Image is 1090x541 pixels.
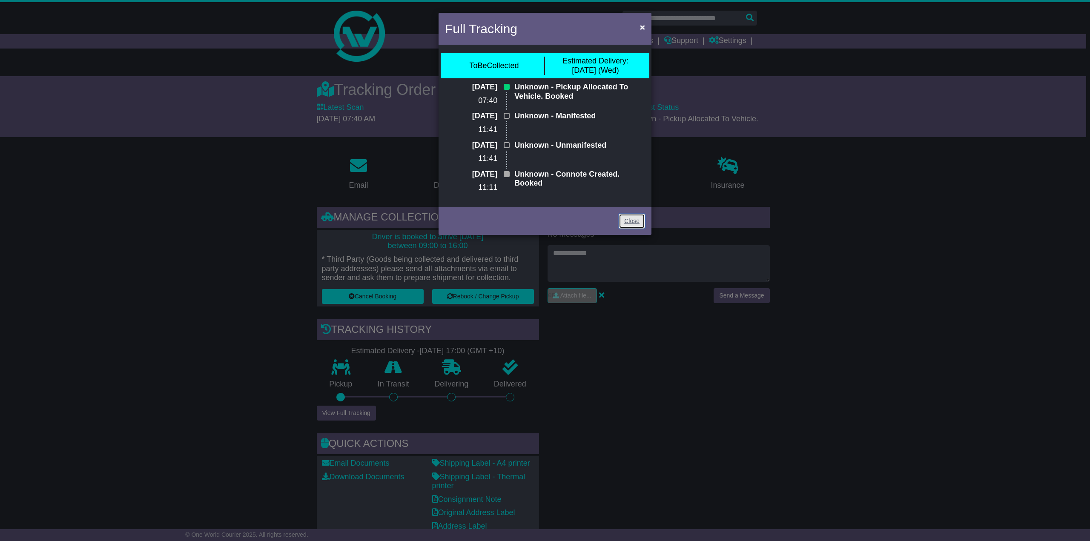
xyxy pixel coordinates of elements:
p: Unknown - Pickup Allocated To Vehicle. Booked [514,83,645,101]
p: [DATE] [445,83,497,92]
p: [DATE] [445,141,497,150]
p: 11:41 [445,154,497,163]
p: 11:41 [445,125,497,135]
h4: Full Tracking [445,19,517,38]
p: [DATE] [445,112,497,121]
span: × [640,22,645,32]
p: Unknown - Unmanifested [514,141,645,150]
p: Unknown - Manifested [514,112,645,121]
button: Close [636,18,649,36]
a: Close [619,214,645,229]
p: Unknown - Connote Created. Booked [514,170,645,188]
p: 11:11 [445,183,497,192]
p: 07:40 [445,96,497,106]
div: [DATE] (Wed) [562,57,628,75]
span: Estimated Delivery: [562,57,628,65]
p: [DATE] [445,170,497,179]
div: ToBeCollected [469,61,519,71]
